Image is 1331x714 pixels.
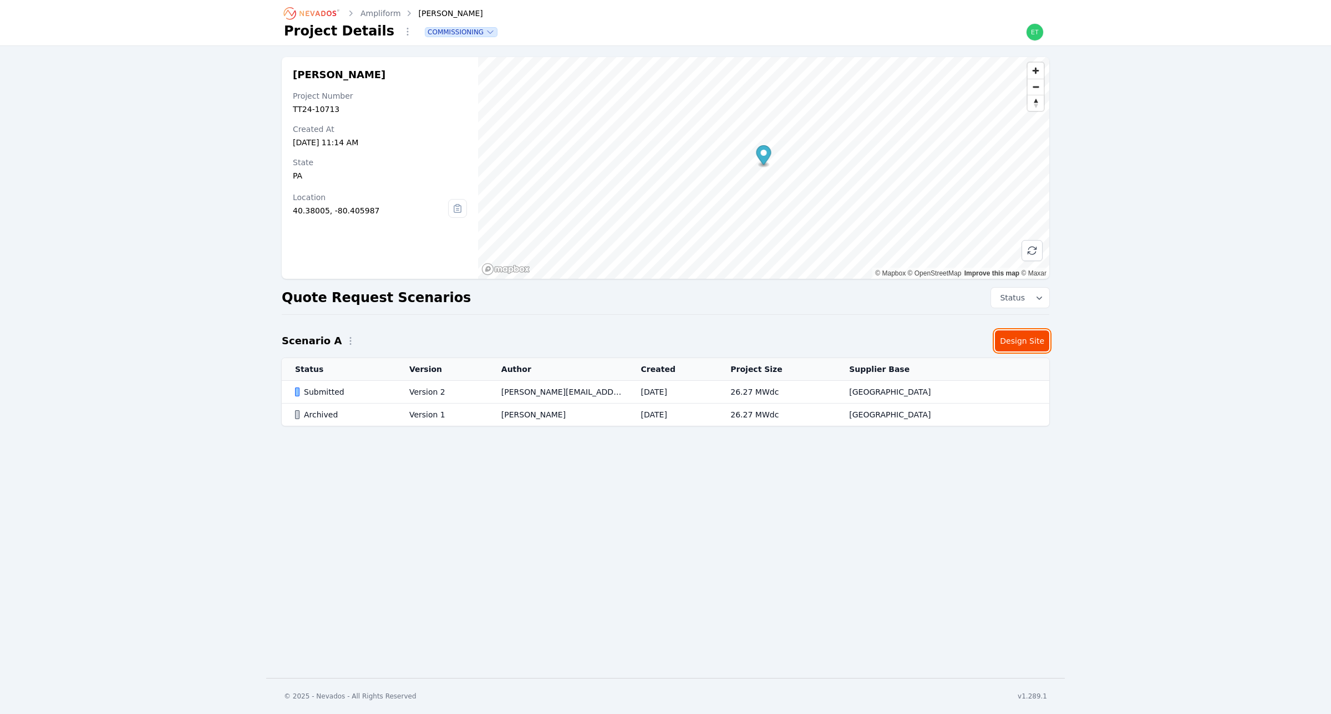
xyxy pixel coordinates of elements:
a: Mapbox [875,269,906,277]
a: Ampliform [360,8,401,19]
h2: [PERSON_NAME] [293,68,467,81]
button: Reset bearing to north [1028,95,1044,111]
a: Improve this map [964,269,1019,277]
th: Author [488,358,628,381]
div: Created At [293,124,467,135]
button: Zoom out [1028,79,1044,95]
div: Archived [295,409,390,420]
th: Status [282,358,396,381]
td: [PERSON_NAME][EMAIL_ADDRESS][PERSON_NAME][DOMAIN_NAME] [488,381,628,404]
td: [DATE] [628,404,718,426]
div: State [293,157,467,168]
a: Design Site [995,330,1049,351]
th: Version [396,358,488,381]
button: Zoom in [1028,63,1044,79]
td: Version 1 [396,404,488,426]
td: [PERSON_NAME] [488,404,628,426]
button: Commissioning [425,28,497,37]
h2: Quote Request Scenarios [282,289,471,307]
td: 26.27 MWdc [717,404,836,426]
h2: Scenario A [282,333,342,349]
div: [PERSON_NAME] [403,8,483,19]
td: [DATE] [628,381,718,404]
th: Created [628,358,718,381]
td: 26.27 MWdc [717,381,836,404]
div: TT24-10713 [293,104,467,115]
td: [GEOGRAPHIC_DATA] [836,381,1004,404]
div: Map marker [756,145,771,168]
div: 40.38005, -80.405987 [293,205,448,216]
th: Project Size [717,358,836,381]
div: PA [293,170,467,181]
img: ethan.harte@nevados.solar [1026,23,1044,41]
h1: Project Details [284,22,394,40]
canvas: Map [478,57,1049,279]
a: OpenStreetMap [908,269,962,277]
td: Version 2 [396,381,488,404]
span: Status [995,292,1025,303]
div: Submitted [295,386,390,397]
tr: ArchivedVersion 1[PERSON_NAME][DATE]26.27 MWdc[GEOGRAPHIC_DATA] [282,404,1049,426]
th: Supplier Base [836,358,1004,381]
button: Status [991,288,1049,308]
div: v1.289.1 [1018,692,1047,701]
tr: SubmittedVersion 2[PERSON_NAME][EMAIL_ADDRESS][PERSON_NAME][DOMAIN_NAME][DATE]26.27 MWdc[GEOGRAPH... [282,381,1049,404]
a: Mapbox homepage [481,263,530,276]
nav: Breadcrumb [284,4,483,22]
div: Location [293,192,448,203]
div: [DATE] 11:14 AM [293,137,467,148]
a: Maxar [1021,269,1046,277]
div: © 2025 - Nevados - All Rights Reserved [284,692,416,701]
td: [GEOGRAPHIC_DATA] [836,404,1004,426]
div: Project Number [293,90,467,101]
